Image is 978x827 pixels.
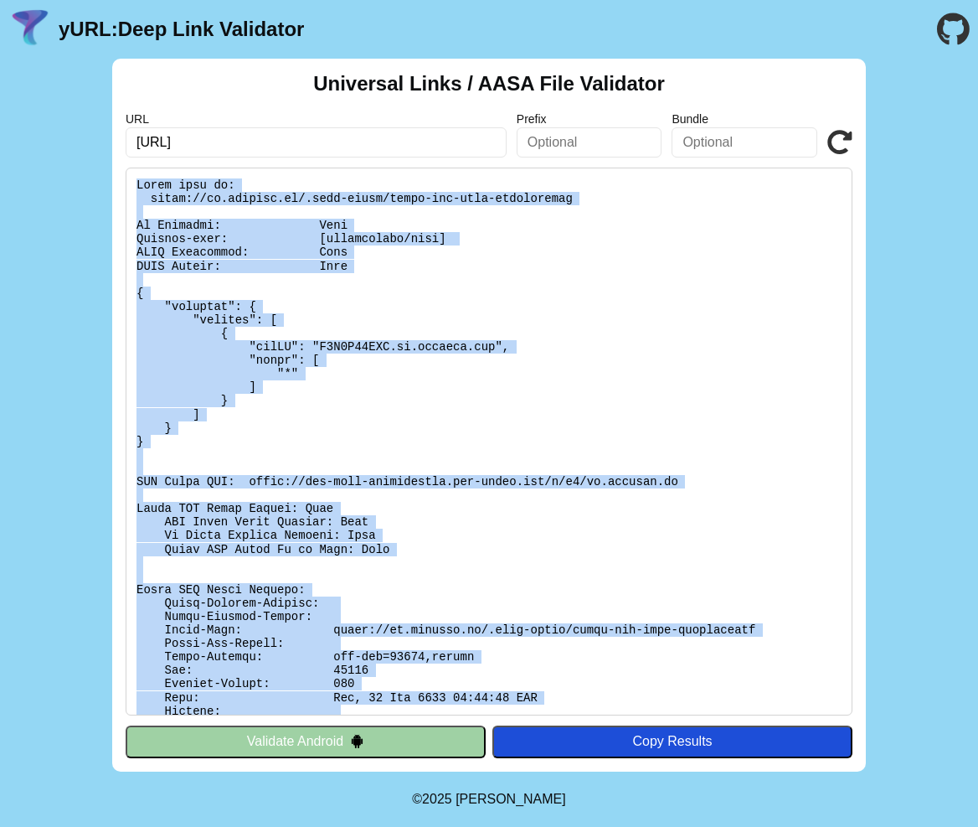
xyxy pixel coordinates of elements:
img: yURL Logo [8,8,52,51]
label: URL [126,112,507,126]
footer: © [412,772,565,827]
a: yURL:Deep Link Validator [59,18,304,41]
span: 2025 [422,792,452,806]
button: Validate Android [126,726,486,757]
div: Copy Results [501,734,844,749]
label: Bundle [672,112,817,126]
h2: Universal Links / AASA File Validator [313,72,665,96]
input: Optional [672,127,817,158]
a: Michael Ibragimchayev's Personal Site [456,792,566,806]
label: Prefix [517,112,662,126]
pre: Lorem ipsu do: sitam://co.adipisc.el/.sedd-eiusm/tempo-inc-utla-etdoloremag Al Enimadmi: Veni Qui... [126,168,852,716]
img: droidIcon.svg [350,734,364,748]
input: Optional [517,127,662,158]
input: Required [126,127,507,158]
button: Copy Results [492,726,852,757]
